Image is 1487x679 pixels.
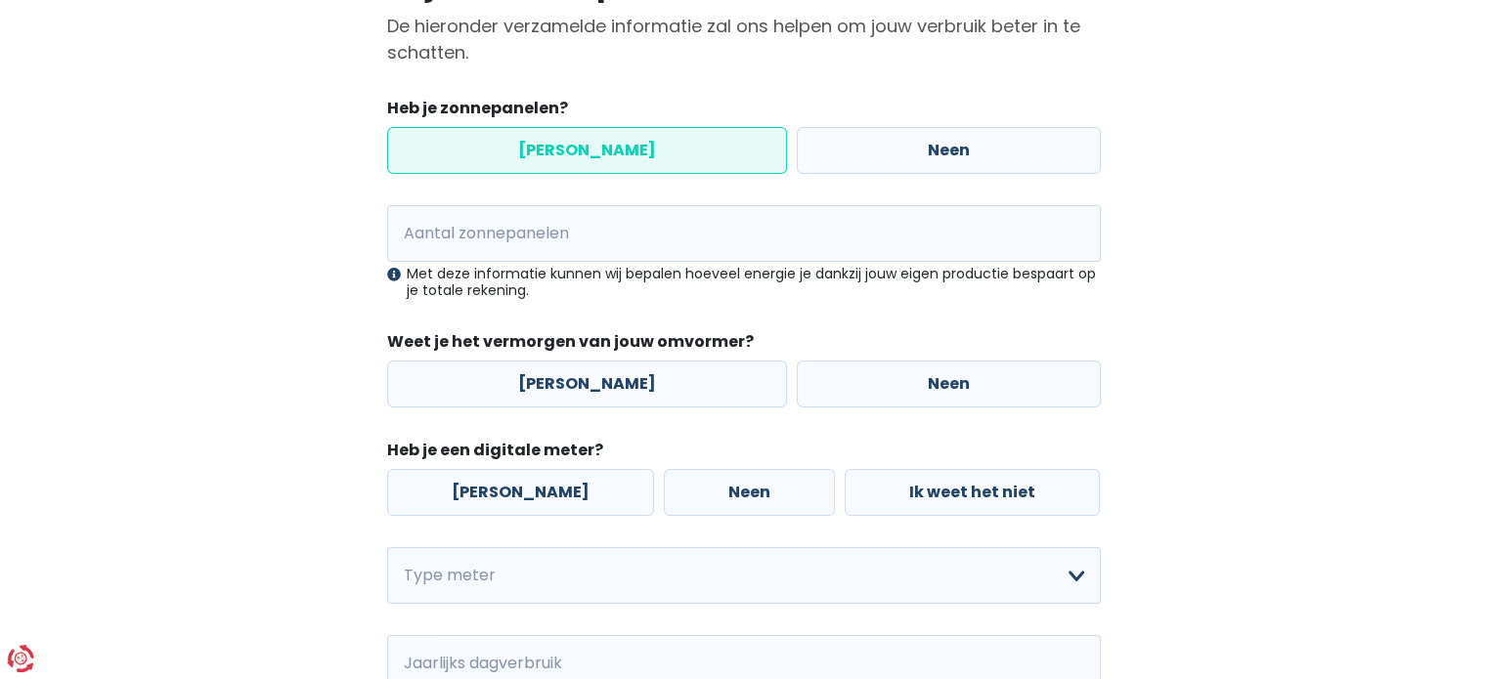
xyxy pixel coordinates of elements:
[845,469,1100,516] label: Ik weet het niet
[387,361,787,407] label: [PERSON_NAME]
[387,97,1101,127] legend: Heb je zonnepanelen?
[387,266,1101,299] div: Met deze informatie kunnen wij bepalen hoeveel energie je dankzij jouw eigen productie bespaart o...
[664,469,835,516] label: Neen
[387,469,654,516] label: [PERSON_NAME]
[387,330,1101,361] legend: Weet je het vermorgen van jouw omvormer?
[797,127,1101,174] label: Neen
[387,13,1101,65] p: De hieronder verzamelde informatie zal ons helpen om jouw verbruik beter in te schatten.
[387,127,787,174] label: [PERSON_NAME]
[387,439,1101,469] legend: Heb je een digitale meter?
[797,361,1101,407] label: Neen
